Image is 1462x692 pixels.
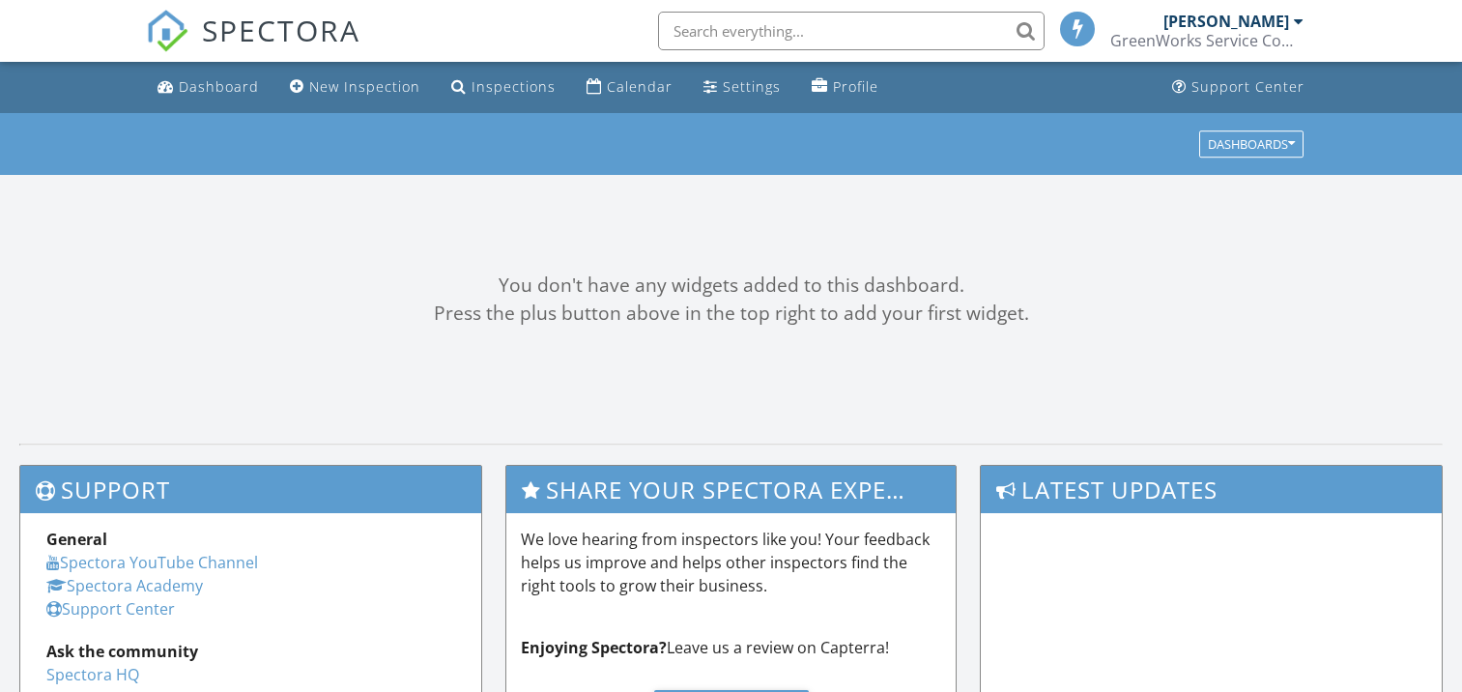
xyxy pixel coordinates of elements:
[472,77,556,96] div: Inspections
[607,77,673,96] div: Calendar
[981,466,1442,513] h3: Latest Updates
[46,529,107,550] strong: General
[150,70,267,105] a: Dashboard
[19,300,1443,328] div: Press the plus button above in the top right to add your first widget.
[46,552,258,573] a: Spectora YouTube Channel
[1191,77,1304,96] div: Support Center
[1163,12,1289,31] div: [PERSON_NAME]
[444,70,563,105] a: Inspections
[696,70,788,105] a: Settings
[521,637,667,658] strong: Enjoying Spectora?
[20,466,481,513] h3: Support
[46,575,203,596] a: Spectora Academy
[282,70,428,105] a: New Inspection
[179,77,259,96] div: Dashboard
[146,10,188,52] img: The Best Home Inspection Software - Spectora
[804,70,886,105] a: Profile
[19,272,1443,300] div: You don't have any widgets added to this dashboard.
[46,640,455,663] div: Ask the community
[1110,31,1304,50] div: GreenWorks Service Company
[46,664,139,685] a: Spectora HQ
[309,77,420,96] div: New Inspection
[146,26,360,67] a: SPECTORA
[521,636,941,659] p: Leave us a review on Capterra!
[1208,137,1295,151] div: Dashboards
[506,466,956,513] h3: Share Your Spectora Experience
[202,10,360,50] span: SPECTORA
[521,528,941,597] p: We love hearing from inspectors like you! Your feedback helps us improve and helps other inspecto...
[46,598,175,620] a: Support Center
[723,77,781,96] div: Settings
[833,77,878,96] div: Profile
[1164,70,1312,105] a: Support Center
[658,12,1045,50] input: Search everything...
[1199,130,1304,158] button: Dashboards
[579,70,680,105] a: Calendar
